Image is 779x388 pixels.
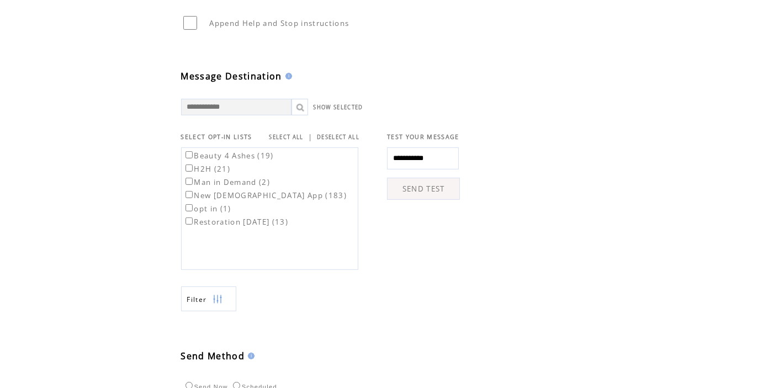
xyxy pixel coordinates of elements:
span: Send Method [181,350,245,362]
img: filters.png [213,287,222,312]
span: Append Help and Stop instructions [210,18,349,28]
input: New [DEMOGRAPHIC_DATA] App (183) [186,191,193,198]
a: SELECT ALL [269,134,304,141]
a: SEND TEST [387,178,460,200]
a: Filter [181,286,236,311]
span: Show filters [187,295,207,304]
label: Restoration [DATE] (13) [183,217,289,227]
input: Man in Demand (2) [186,178,193,185]
img: help.gif [245,353,255,359]
label: Beauty 4 Ashes (19) [183,151,274,161]
label: New [DEMOGRAPHIC_DATA] App (183) [183,190,347,200]
span: | [308,132,312,142]
input: Restoration [DATE] (13) [186,217,193,225]
a: DESELECT ALL [317,134,359,141]
input: opt in (1) [186,204,193,211]
label: opt in (1) [183,204,231,214]
label: Man in Demand (2) [183,177,271,187]
input: Beauty 4 Ashes (19) [186,151,193,158]
a: SHOW SELECTED [314,104,363,111]
img: help.gif [282,73,292,79]
label: H2H (21) [183,164,231,174]
span: Message Destination [181,70,282,82]
span: TEST YOUR MESSAGE [387,133,459,141]
input: H2H (21) [186,164,193,172]
span: SELECT OPT-IN LISTS [181,133,252,141]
